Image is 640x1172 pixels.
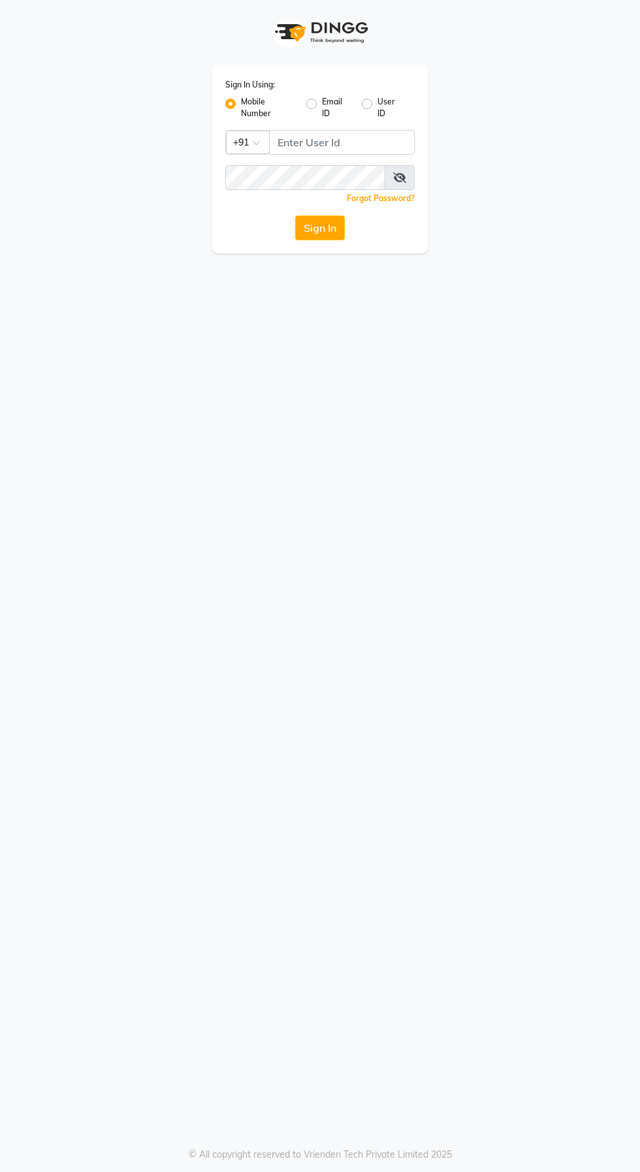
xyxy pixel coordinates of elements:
label: Sign In Using: [225,79,275,91]
label: User ID [377,96,404,119]
input: Username [225,165,385,190]
input: Username [269,130,415,155]
label: Email ID [322,96,351,119]
img: logo1.svg [268,13,372,52]
label: Mobile Number [241,96,296,119]
a: Forgot Password? [347,193,415,203]
button: Sign In [295,215,345,240]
